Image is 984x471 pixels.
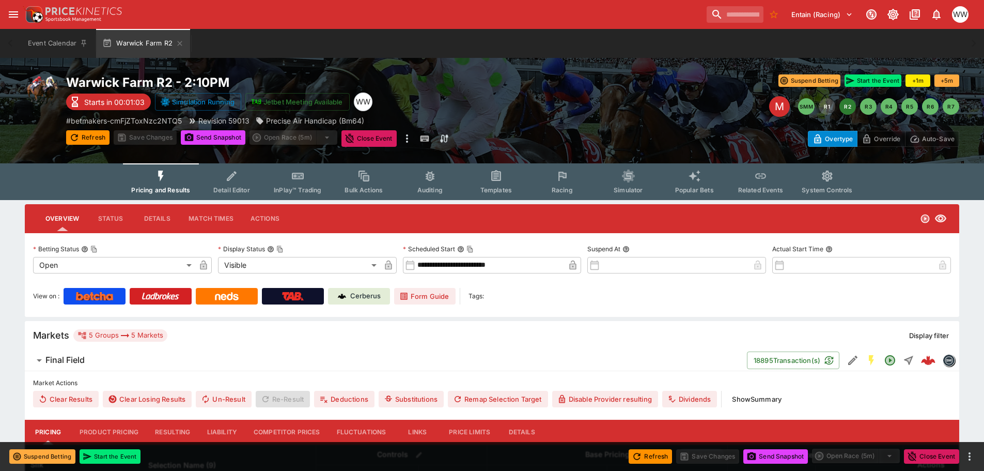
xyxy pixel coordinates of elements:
button: Final Field [25,350,747,371]
svg: Visible [934,212,947,225]
h2: Copy To Clipboard [66,74,513,90]
button: Auto-Save [905,131,959,147]
span: Simulator [614,186,643,194]
span: Templates [480,186,512,194]
img: jetbet-logo.svg [251,97,261,107]
button: No Bookmarks [766,6,782,23]
button: Remap Selection Target [448,391,548,407]
button: Copy To Clipboard [90,246,98,253]
svg: Open [920,214,930,224]
button: William Wallace [949,3,972,26]
button: Toggle light/dark mode [884,5,902,24]
button: R4 [881,98,897,115]
button: +5m [934,74,959,87]
button: R1 [819,98,835,115]
div: William Wallace [354,93,372,111]
button: Un-Result [196,391,251,407]
button: Start the Event [80,449,140,464]
button: Documentation [905,5,924,24]
button: SMM [798,98,815,115]
label: Tags: [468,288,484,305]
img: PriceKinetics Logo [23,4,43,25]
a: Cerberus [328,288,390,305]
button: Resulting [147,420,198,445]
div: 5 Groups 5 Markets [77,329,163,342]
button: Straight [899,351,918,370]
button: Close Event [341,130,397,147]
span: Related Events [738,186,783,194]
button: Display filter [903,327,955,344]
button: more [401,130,413,147]
button: Dividends [662,391,717,407]
button: Connected to PK [862,5,881,24]
img: PriceKinetics [45,7,122,15]
div: Start From [808,131,959,147]
button: Edit Detail [844,351,862,370]
button: Fluctuations [329,420,395,445]
button: Clear Results [33,391,99,407]
label: View on : [33,288,59,305]
img: Betcha [76,292,113,300]
button: Actions [242,206,288,231]
button: Event Calendar [22,29,94,58]
button: R6 [922,98,939,115]
span: Bulk Actions [345,186,383,194]
button: Deductions [314,391,374,407]
button: Liability [199,420,245,445]
input: search [707,6,763,23]
button: Override [857,131,905,147]
div: Open [33,257,195,274]
button: Betting StatusCopy To Clipboard [81,246,88,253]
button: Overtype [808,131,857,147]
button: Suspend At [622,246,630,253]
p: Overtype [825,133,853,144]
label: Market Actions [33,375,951,391]
button: Scheduled StartCopy To Clipboard [457,246,464,253]
img: betmakers [943,355,955,366]
h5: Markets [33,329,69,341]
span: InPlay™ Trading [274,186,321,194]
a: Form Guide [394,288,456,305]
button: R2 [839,98,856,115]
div: Precise Air Handicap (Bm64) [256,115,364,126]
button: Actual Start Time [825,246,833,253]
div: William Wallace [952,6,969,23]
button: Details [498,420,545,445]
div: Event type filters [123,163,861,200]
button: Status [87,206,134,231]
button: more [963,450,976,463]
button: Send Snapshot [743,449,808,464]
button: Start the Event [845,74,901,87]
button: Disable Provider resulting [552,391,658,407]
button: 18895Transaction(s) [747,352,839,369]
button: Open [881,351,899,370]
button: R7 [943,98,959,115]
button: Refresh [66,130,110,145]
button: Jetbet Meeting Available [245,93,350,111]
p: Revision 59013 [198,115,249,126]
img: Sportsbook Management [45,17,101,22]
img: Cerberus [338,292,346,300]
button: Close Event [904,449,959,464]
span: Auditing [417,186,443,194]
button: open drawer [4,5,23,24]
button: Product Pricing [71,420,147,445]
button: ShowSummary [726,391,788,407]
span: Detail Editor [213,186,250,194]
div: split button [812,449,900,463]
p: Scheduled Start [403,245,455,253]
span: Racing [552,186,573,194]
button: Match Times [180,206,242,231]
button: Suspend Betting [9,449,75,464]
button: Copy To Clipboard [276,246,284,253]
button: Refresh [629,449,672,464]
button: Select Tenant [785,6,859,23]
span: System Controls [802,186,852,194]
img: horse_racing.png [25,74,58,108]
button: Suspend Betting [778,74,840,87]
img: Neds [215,292,238,300]
svg: Open [884,354,896,367]
nav: pagination navigation [798,98,959,115]
p: Betting Status [33,245,79,253]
